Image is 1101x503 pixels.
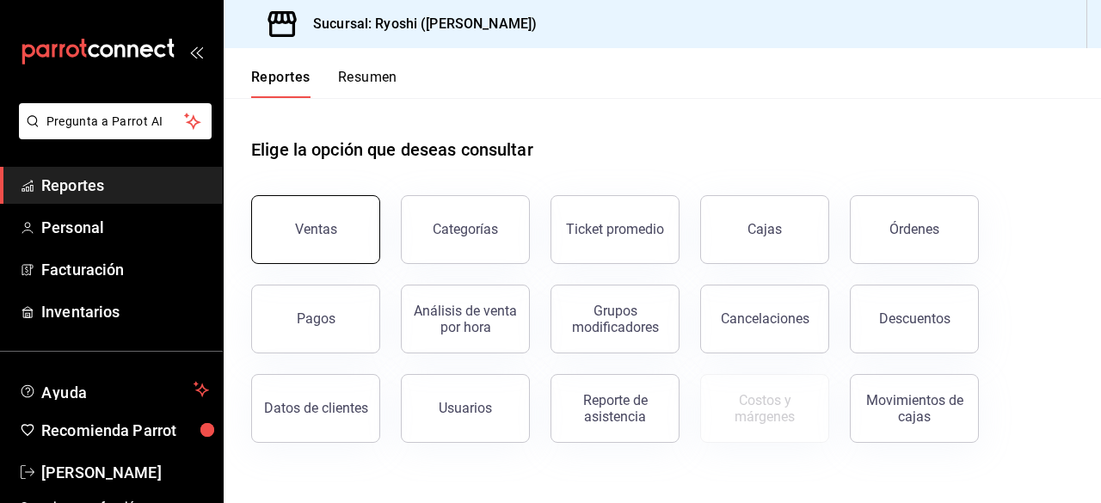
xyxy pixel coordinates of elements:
div: Grupos modificadores [562,303,668,335]
div: Categorías [433,221,498,237]
div: Usuarios [439,400,492,416]
button: Análisis de venta por hora [401,285,530,353]
div: navigation tabs [251,69,397,98]
div: Órdenes [889,221,939,237]
button: Cancelaciones [700,285,829,353]
h1: Elige la opción que deseas consultar [251,137,533,163]
button: Reportes [251,69,311,98]
button: Categorías [401,195,530,264]
span: Inventarios [41,300,209,323]
button: Movimientos de cajas [850,374,979,443]
button: Contrata inventarios para ver este reporte [700,374,829,443]
div: Cancelaciones [721,310,809,327]
div: Cajas [747,221,782,237]
div: Datos de clientes [264,400,368,416]
div: Reporte de asistencia [562,392,668,425]
span: Facturación [41,258,209,281]
span: Reportes [41,174,209,197]
span: Personal [41,216,209,239]
button: Órdenes [850,195,979,264]
span: [PERSON_NAME] [41,461,209,484]
a: Pregunta a Parrot AI [12,125,212,143]
div: Descuentos [879,310,950,327]
button: Cajas [700,195,829,264]
h3: Sucursal: Ryoshi ([PERSON_NAME]) [299,14,537,34]
div: Análisis de venta por hora [412,303,519,335]
button: Datos de clientes [251,374,380,443]
button: Reporte de asistencia [550,374,680,443]
div: Pagos [297,310,335,327]
button: Descuentos [850,285,979,353]
span: Ayuda [41,379,187,400]
button: Resumen [338,69,397,98]
button: Usuarios [401,374,530,443]
button: Ticket promedio [550,195,680,264]
div: Ticket promedio [566,221,664,237]
button: Pregunta a Parrot AI [19,103,212,139]
span: Pregunta a Parrot AI [46,113,185,131]
div: Costos y márgenes [711,392,818,425]
div: Movimientos de cajas [861,392,968,425]
button: open_drawer_menu [189,45,203,58]
div: Ventas [295,221,337,237]
button: Ventas [251,195,380,264]
button: Grupos modificadores [550,285,680,353]
button: Pagos [251,285,380,353]
span: Recomienda Parrot [41,419,209,442]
